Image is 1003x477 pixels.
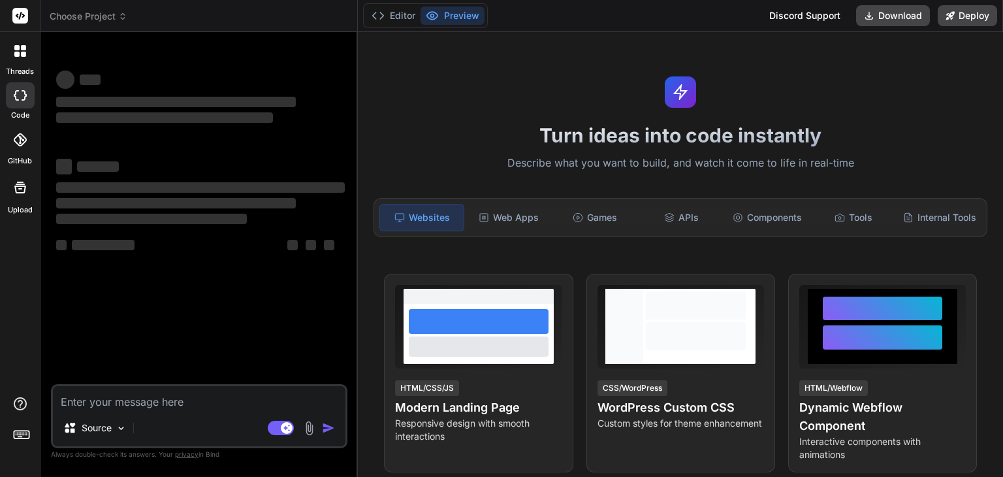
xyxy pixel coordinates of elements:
h4: WordPress Custom CSS [597,399,764,417]
span: ‌ [56,240,67,250]
p: Always double-check its answers. Your in Bind [51,448,347,461]
span: ‌ [56,159,72,174]
label: code [11,110,29,121]
span: ‌ [306,240,316,250]
h4: Modern Landing Page [395,399,562,417]
span: privacy [175,450,199,458]
div: Discord Support [761,5,848,26]
span: ‌ [72,240,135,250]
span: ‌ [56,71,74,89]
p: Source [82,421,112,435]
div: Web Apps [467,204,550,231]
span: ‌ [56,214,247,224]
p: Responsive design with smooth interactions [395,417,562,443]
p: Interactive components with animations [799,435,966,461]
span: ‌ [56,198,296,208]
div: HTML/CSS/JS [395,380,459,396]
button: Download [856,5,930,26]
h4: Dynamic Webflow Component [799,399,966,435]
label: GitHub [8,156,32,167]
label: Upload [8,205,33,216]
label: threads [6,66,34,77]
div: Games [553,204,637,231]
span: ‌ [56,182,345,193]
p: Custom styles for theme enhancement [597,417,764,430]
h1: Turn ideas into code instantly [366,123,995,147]
img: Pick Models [116,423,127,434]
span: ‌ [324,240,334,250]
div: Internal Tools [898,204,981,231]
button: Editor [366,7,421,25]
div: Tools [812,204,895,231]
span: ‌ [80,74,101,85]
span: Choose Project [50,10,127,23]
button: Deploy [938,5,997,26]
span: ‌ [56,97,296,107]
div: Components [725,204,809,231]
img: attachment [302,421,317,436]
div: Websites [379,204,464,231]
div: APIs [639,204,723,231]
span: ‌ [77,161,119,172]
img: icon [322,421,335,435]
div: CSS/WordPress [597,380,667,396]
span: ‌ [287,240,298,250]
button: Preview [421,7,485,25]
p: Describe what you want to build, and watch it come to life in real-time [366,155,995,172]
span: ‌ [56,112,273,123]
div: HTML/Webflow [799,380,868,396]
